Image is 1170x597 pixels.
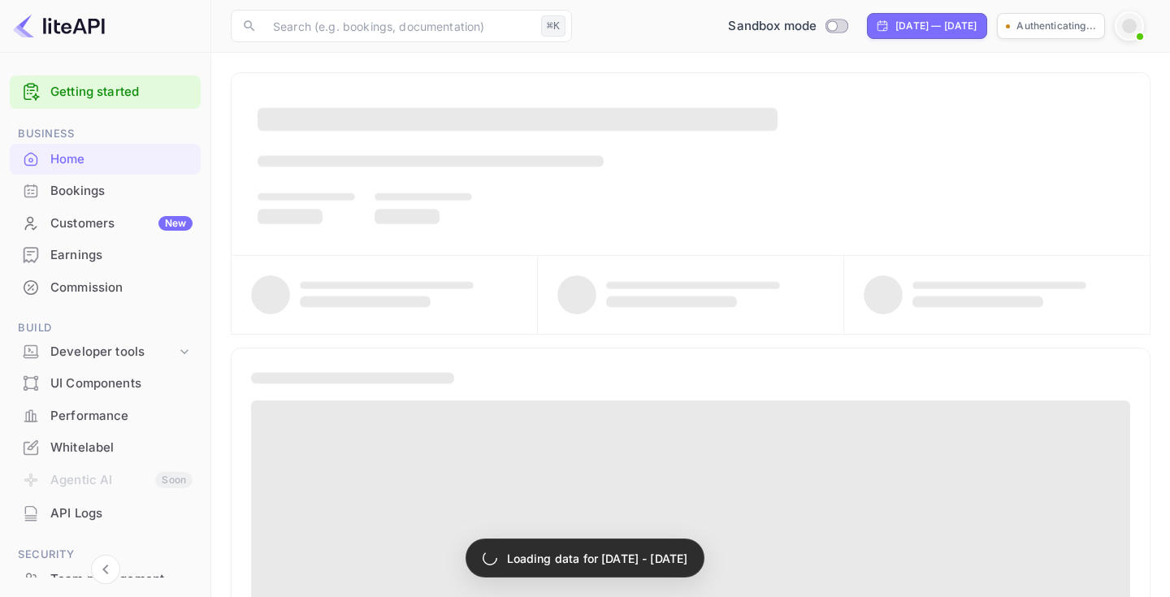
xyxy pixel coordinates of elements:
div: Team management [50,570,193,589]
div: Commission [10,272,201,304]
div: New [158,216,193,231]
a: Team management [10,564,201,594]
div: UI Components [10,368,201,400]
a: Performance [10,400,201,430]
div: API Logs [50,504,193,523]
div: Commission [50,279,193,297]
div: Earnings [10,240,201,271]
a: Whitelabel [10,432,201,462]
div: API Logs [10,498,201,530]
div: Bookings [10,175,201,207]
div: ⌘K [541,15,565,37]
p: Authenticating... [1016,19,1096,33]
div: Customers [50,214,193,233]
div: Performance [50,407,193,426]
div: Earnings [50,246,193,265]
button: Collapse navigation [91,555,120,584]
span: Security [10,546,201,564]
div: Developer tools [50,343,176,361]
p: Loading data for [DATE] - [DATE] [507,550,688,567]
div: Getting started [10,76,201,109]
div: Whitelabel [50,439,193,457]
a: CustomersNew [10,208,201,238]
div: Click to change the date range period [867,13,987,39]
a: API Logs [10,498,201,528]
input: Search (e.g. bookings, documentation) [263,10,535,42]
a: Bookings [10,175,201,205]
span: Business [10,125,201,143]
div: UI Components [50,374,193,393]
img: LiteAPI logo [13,13,105,39]
div: [DATE] — [DATE] [895,19,977,33]
a: Getting started [50,83,193,102]
div: Home [50,150,193,169]
div: Whitelabel [10,432,201,464]
div: Performance [10,400,201,432]
a: Home [10,144,201,174]
div: Bookings [50,182,193,201]
a: Earnings [10,240,201,270]
div: CustomersNew [10,208,201,240]
span: Build [10,319,201,337]
a: UI Components [10,368,201,398]
span: Sandbox mode [728,17,817,36]
a: Commission [10,272,201,302]
div: Switch to Production mode [721,17,854,36]
div: Developer tools [10,338,201,366]
div: Home [10,144,201,175]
